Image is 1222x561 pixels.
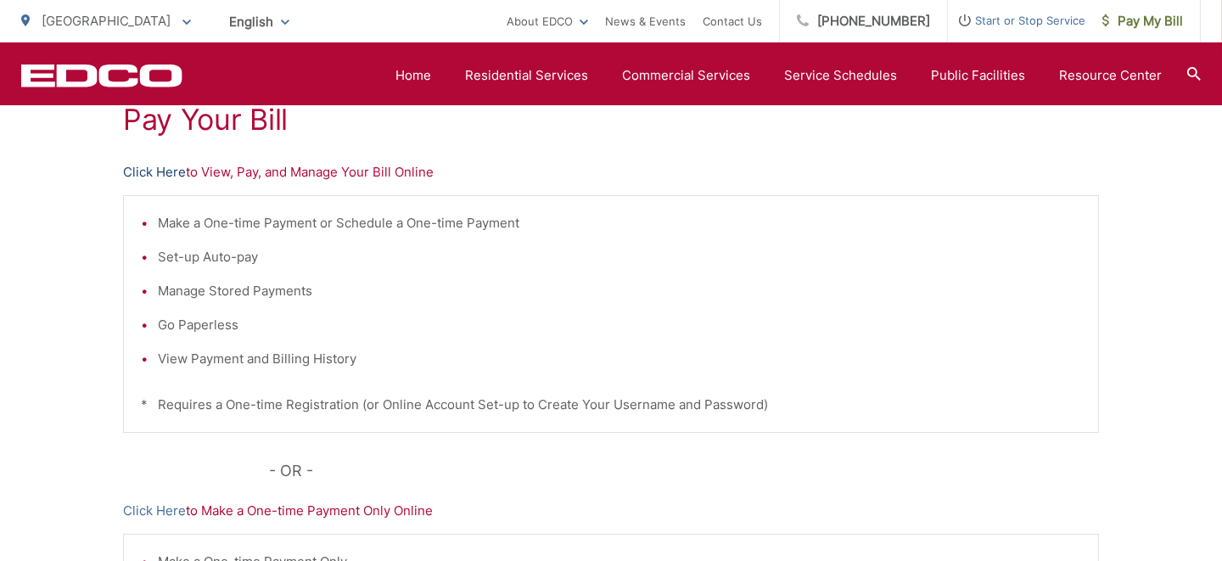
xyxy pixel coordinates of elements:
span: Pay My Bill [1102,11,1183,31]
span: English [216,7,302,36]
p: * Requires a One-time Registration (or Online Account Set-up to Create Your Username and Password) [141,395,1081,415]
a: About EDCO [507,11,588,31]
p: to View, Pay, and Manage Your Bill Online [123,162,1099,182]
li: Make a One-time Payment or Schedule a One-time Payment [158,213,1081,233]
a: Resource Center [1059,65,1162,86]
a: Click Here [123,501,186,521]
a: Public Facilities [931,65,1025,86]
p: - OR - [270,458,1100,484]
li: Go Paperless [158,315,1081,335]
a: Commercial Services [622,65,750,86]
li: View Payment and Billing History [158,349,1081,369]
a: Contact Us [703,11,762,31]
a: News & Events [605,11,686,31]
p: to Make a One-time Payment Only Online [123,501,1099,521]
a: Residential Services [465,65,588,86]
li: Manage Stored Payments [158,281,1081,301]
h1: Pay Your Bill [123,103,1099,137]
a: Service Schedules [784,65,897,86]
a: Home [395,65,431,86]
li: Set-up Auto-pay [158,247,1081,267]
a: Click Here [123,162,186,182]
a: EDCD logo. Return to the homepage. [21,64,182,87]
span: [GEOGRAPHIC_DATA] [42,13,171,29]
